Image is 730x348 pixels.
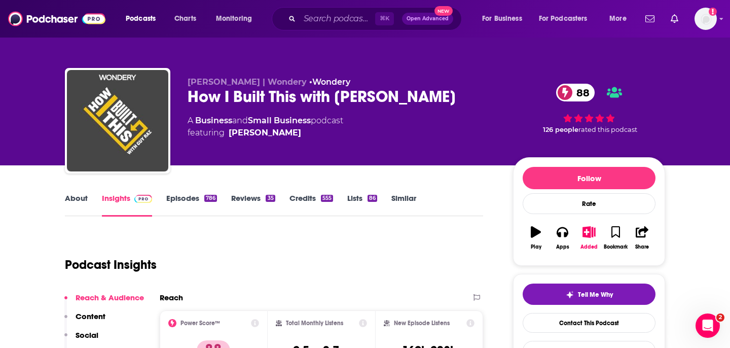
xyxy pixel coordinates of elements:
a: InsightsPodchaser Pro [102,193,152,217]
a: Lists86 [347,193,377,217]
img: User Profile [695,8,717,30]
a: About [65,193,88,217]
div: 35 [266,195,275,202]
a: Show notifications dropdown [641,10,659,27]
p: Reach & Audience [76,293,144,302]
button: open menu [602,11,639,27]
button: Show profile menu [695,8,717,30]
p: Social [76,330,98,340]
a: Wondery [312,77,350,87]
span: Podcasts [126,12,156,26]
a: Contact This Podcast [523,313,655,333]
a: Reviews35 [231,193,275,217]
div: A podcast [188,115,343,139]
span: 2 [716,314,724,322]
a: Episodes786 [166,193,217,217]
a: Guy Raz [229,127,301,139]
span: 88 [566,84,595,101]
div: Bookmark [604,244,628,250]
span: [PERSON_NAME] | Wondery [188,77,307,87]
h2: Reach [160,293,183,302]
button: open menu [475,11,535,27]
div: 86 [368,195,377,202]
button: Open AdvancedNew [402,13,453,25]
span: Monitoring [216,12,252,26]
button: Apps [549,220,575,256]
button: Share [629,220,655,256]
a: Charts [168,11,202,27]
div: Search podcasts, credits, & more... [281,7,471,30]
span: For Business [482,12,522,26]
span: 126 people [543,126,578,133]
a: Small Business [248,116,311,125]
span: • [309,77,350,87]
h2: Total Monthly Listens [286,320,343,327]
a: Credits555 [289,193,333,217]
span: Open Advanced [407,16,449,21]
h2: New Episode Listens [394,320,450,327]
button: open menu [532,11,602,27]
div: Rate [523,193,655,214]
svg: Add a profile image [709,8,717,16]
div: Added [580,244,598,250]
div: 555 [321,195,333,202]
h2: Power Score™ [180,320,220,327]
span: Tell Me Why [578,291,613,299]
button: Follow [523,167,655,189]
span: Charts [174,12,196,26]
button: Content [64,311,105,330]
button: open menu [119,11,169,27]
div: 88 126 peoplerated this podcast [513,77,665,140]
img: Podchaser Pro [134,195,152,203]
button: Added [576,220,602,256]
button: tell me why sparkleTell Me Why [523,284,655,305]
div: 786 [204,195,217,202]
button: Reach & Audience [64,293,144,311]
span: New [434,6,453,16]
img: How I Built This with Guy Raz [67,70,168,171]
a: 88 [556,84,595,101]
span: featuring [188,127,343,139]
img: Podchaser - Follow, Share and Rate Podcasts [8,9,105,28]
a: Business [195,116,232,125]
span: For Podcasters [539,12,588,26]
div: Share [635,244,649,250]
span: ⌘ K [375,12,394,25]
img: tell me why sparkle [566,291,574,299]
div: Apps [556,244,569,250]
input: Search podcasts, credits, & more... [300,11,375,27]
div: Play [531,244,541,250]
button: Bookmark [602,220,629,256]
button: Play [523,220,549,256]
span: More [609,12,627,26]
a: Show notifications dropdown [667,10,682,27]
span: rated this podcast [578,126,637,133]
span: and [232,116,248,125]
a: Similar [391,193,416,217]
iframe: Intercom live chat [696,314,720,338]
h1: Podcast Insights [65,257,157,272]
button: open menu [209,11,265,27]
span: Logged in as high10media [695,8,717,30]
p: Content [76,311,105,321]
